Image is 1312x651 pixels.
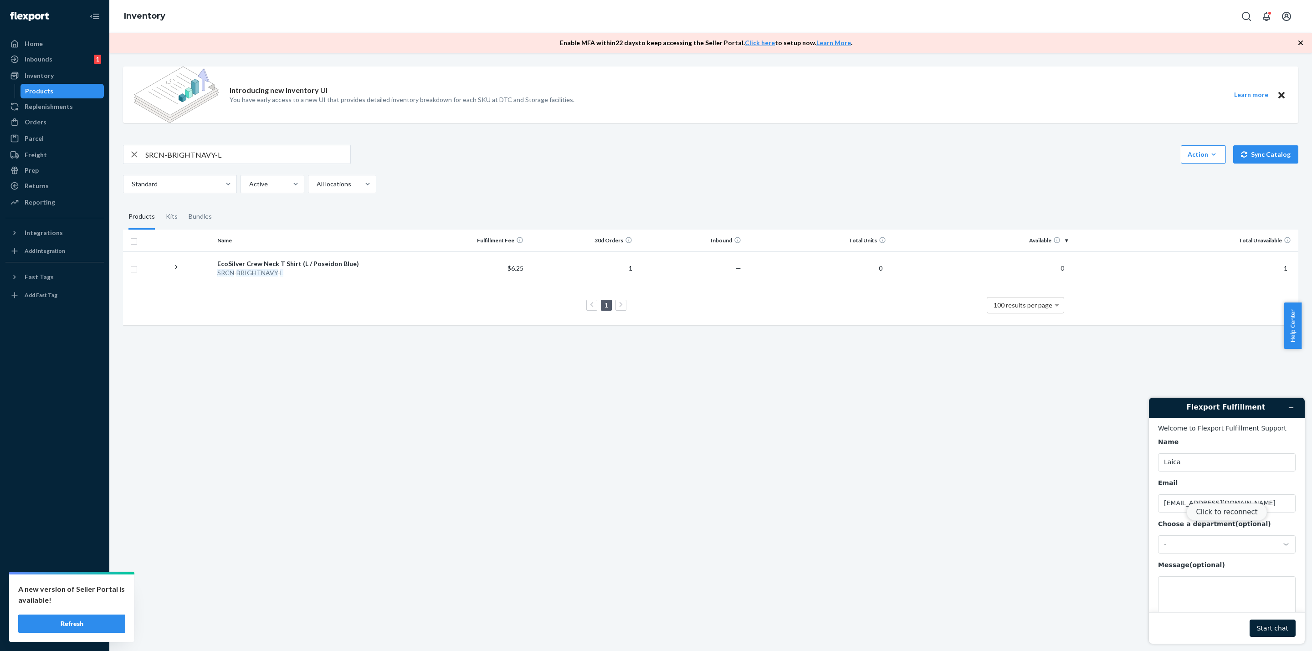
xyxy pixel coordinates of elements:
div: Fast Tags [25,272,54,282]
input: All locations [316,179,317,189]
p: A new version of Seller Portal is available! [18,584,125,605]
input: Search inventory by name or sku [145,145,350,164]
th: Total Units [745,230,890,251]
div: EcoSilver Crew Neck T Shirt (L / Poseidon Blue) [217,259,414,268]
a: Settings [5,579,104,594]
th: Total Unavailable [1071,230,1298,251]
th: 30d Orders [527,230,636,251]
input: Standard [131,179,132,189]
div: Inbounds [25,55,52,64]
button: Open account menu [1277,7,1296,26]
span: Chat [20,6,39,15]
div: Prep [25,166,39,175]
span: 100 results per page [994,301,1052,309]
span: $6.25 [507,264,523,272]
a: Home [5,36,104,51]
button: Open notifications [1257,7,1276,26]
a: Reporting [5,195,104,210]
div: - - [217,268,414,277]
th: Inbound [636,230,745,251]
button: Talk to Support [5,595,104,609]
a: Returns [5,179,104,193]
a: Inventory [5,68,104,83]
button: Fast Tags [5,270,104,284]
p: Introducing new Inventory UI [230,85,328,96]
em: L [280,269,283,277]
span: 0 [875,264,886,272]
a: Parcel [5,131,104,146]
div: Add Fast Tag [25,291,57,299]
button: Learn more [1228,89,1274,101]
button: Open Search Box [1237,7,1256,26]
a: Click here [745,39,775,46]
a: Add Fast Tag [5,288,104,302]
a: Add Integration [5,244,104,258]
div: Parcel [25,134,44,143]
em: BRIGHTNAVY [236,269,278,277]
a: Page 1 is your current page [603,301,610,309]
button: Help Center [1284,302,1302,349]
th: Fulfillment Fee [418,230,527,251]
button: Action [1181,145,1226,164]
th: Name [214,230,418,251]
span: 1 [1280,264,1291,272]
div: Bundles [189,204,212,230]
a: Replenishments [5,99,104,114]
button: Integrations [5,226,104,240]
img: Flexport logo [10,12,49,21]
a: Prep [5,163,104,178]
span: — [736,264,741,272]
a: Products [20,84,104,98]
div: Action [1188,150,1219,159]
button: Sync Catalog [1233,145,1298,164]
div: Products [25,87,53,96]
a: Inventory [124,11,165,21]
button: Refresh [18,615,125,633]
div: Returns [25,181,49,190]
p: Enable MFA within 22 days to keep accessing the Seller Portal. to setup now. . [560,38,852,47]
em: SRCN [217,269,234,277]
ol: breadcrumbs [117,3,173,30]
iframe: Find more information here [1142,390,1312,651]
span: 0 [1057,264,1068,272]
input: Active [248,179,249,189]
div: Freight [25,150,47,159]
div: Products [128,204,155,230]
div: Inventory [25,71,54,80]
div: Integrations [25,228,63,237]
th: Available [890,230,1071,251]
div: Orders [25,118,46,127]
div: Add Integration [25,247,65,255]
div: Kits [166,204,178,230]
p: You have early access to a new UI that provides detailed inventory breakdown for each SKU at DTC ... [230,95,574,104]
div: Reporting [25,198,55,207]
td: 1 [527,251,636,285]
button: Close [1276,89,1287,101]
div: Home [25,39,43,48]
a: Freight [5,148,104,162]
div: Replenishments [25,102,73,111]
button: Give Feedback [5,625,104,640]
div: 1 [94,55,101,64]
button: Close Navigation [86,7,104,26]
img: new-reports-banner-icon.82668bd98b6a51aee86340f2a7b77ae3.png [134,67,219,123]
a: Help Center [5,610,104,625]
a: Learn More [816,39,851,46]
a: Inbounds1 [5,52,104,67]
a: Orders [5,115,104,129]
